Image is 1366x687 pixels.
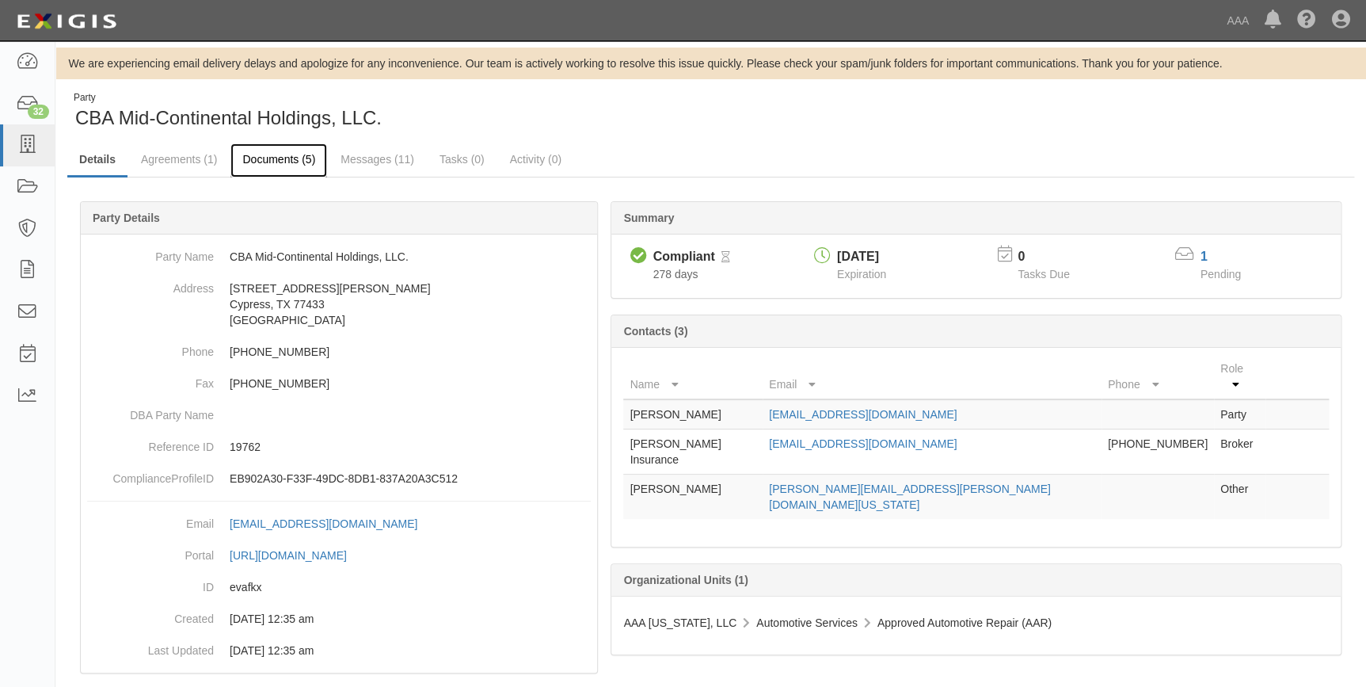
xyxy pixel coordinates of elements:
dt: Created [87,603,214,627]
a: Messages (11) [329,143,426,175]
td: [PHONE_NUMBER] [1102,429,1214,475]
a: [EMAIL_ADDRESS][DOMAIN_NAME] [769,437,957,450]
div: [EMAIL_ADDRESS][DOMAIN_NAME] [230,516,417,532]
a: Details [67,143,127,177]
span: Expiration [837,268,886,281]
dd: [STREET_ADDRESS][PERSON_NAME] Cypress, TX 77433 [GEOGRAPHIC_DATA] [87,273,591,336]
a: 1 [1200,250,1208,263]
dt: Fax [87,368,214,391]
i: Compliant [630,248,646,265]
div: [DATE] [837,248,886,266]
a: [EMAIL_ADDRESS][DOMAIN_NAME] [230,517,435,530]
th: Role [1214,354,1265,399]
dd: [PHONE_NUMBER] [87,368,591,399]
td: Party [1214,399,1265,429]
p: EB902A30-F33F-49DC-8DB1-837A20A3C512 [230,471,591,487]
b: Organizational Units (1) [623,574,748,586]
p: 19762 [230,439,591,455]
th: Name [623,354,763,399]
div: Compliant [653,248,714,266]
td: [PERSON_NAME] [623,399,763,429]
dt: Email [87,508,214,532]
dd: evafkx [87,571,591,603]
span: Tasks Due [1018,268,1069,281]
span: CBA Mid-Continental Holdings, LLC. [75,107,382,128]
b: Party Details [93,212,160,224]
p: 0 [1018,248,1089,266]
span: AAA [US_STATE], LLC [623,616,736,629]
b: Contacts (3) [623,325,687,338]
dd: CBA Mid-Continental Holdings, LLC. [87,241,591,273]
a: Activity (0) [498,143,573,175]
i: Pending Review [721,252,730,263]
div: 32 [28,105,49,119]
td: Broker [1214,429,1265,475]
div: We are experiencing email delivery delays and apologize for any inconvenience. Our team is active... [55,55,1366,71]
th: Email [763,354,1102,399]
dd: 03/10/2023 12:35 am [87,635,591,666]
div: CBA Mid-Continental Holdings, LLC. [67,91,699,132]
td: [PERSON_NAME] [623,475,763,520]
span: Approved Automotive Repair (AAR) [877,616,1052,629]
td: Other [1214,475,1265,520]
dd: 03/10/2023 12:35 am [87,603,591,635]
img: logo-5460c22ac91f19d4615b14bd174203de0afe785f0fc80cf4dbbc73dc1793850b.png [12,7,121,36]
dt: Phone [87,336,214,360]
dt: Reference ID [87,431,214,455]
a: [PERSON_NAME][EMAIL_ADDRESS][PERSON_NAME][DOMAIN_NAME][US_STATE] [769,483,1051,511]
b: Summary [623,212,674,224]
span: Automotive Services [756,616,858,629]
span: Pending [1200,268,1241,281]
a: Tasks (0) [428,143,497,175]
a: Documents (5) [230,143,327,177]
dt: Address [87,273,214,296]
dd: [PHONE_NUMBER] [87,336,591,368]
dt: ID [87,571,214,595]
dt: Portal [87,540,214,563]
a: [URL][DOMAIN_NAME] [230,549,364,562]
td: [PERSON_NAME] Insurance [623,429,763,475]
span: Since 11/22/2024 [653,268,698,281]
a: Agreements (1) [129,143,229,175]
i: Help Center - Complianz [1297,11,1316,30]
dt: Last Updated [87,635,214,658]
a: AAA [1219,5,1257,36]
th: Phone [1102,354,1214,399]
div: Party [74,91,382,105]
a: [EMAIL_ADDRESS][DOMAIN_NAME] [769,408,957,421]
dt: DBA Party Name [87,399,214,423]
dt: ComplianceProfileID [87,463,214,487]
dt: Party Name [87,241,214,265]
